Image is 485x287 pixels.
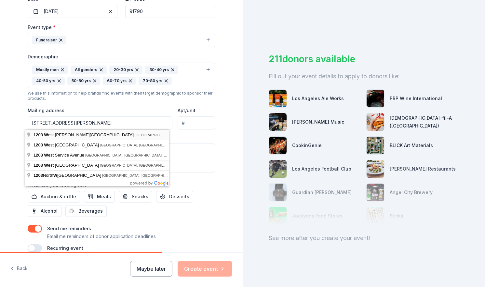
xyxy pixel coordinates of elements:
span: Desserts [169,193,189,201]
div: 211 donors available [269,52,459,66]
span: [GEOGRAPHIC_DATA], [GEOGRAPHIC_DATA], [GEOGRAPHIC_DATA] [85,153,201,157]
div: Fundraiser [32,36,66,44]
div: 30-40 yrs [145,66,178,74]
div: 60-70 yrs [103,77,136,85]
img: photo for BLICK Art Materials [367,137,384,154]
span: 1203 [34,173,43,178]
label: Mailing address [28,107,64,114]
span: est [GEOGRAPHIC_DATA] [34,143,100,147]
div: Fill out your event details to apply to donors like: [269,71,459,82]
div: 20-30 yrs [109,66,142,74]
div: PRP Wine International [390,95,442,102]
button: Mostly menAll genders20-30 yrs30-40 yrs40-50 yrs50-60 yrs60-70 yrs70-80 yrs [28,63,215,88]
img: photo for CookinGenie [269,137,287,154]
button: Fundraiser [28,33,215,47]
span: Beverages [78,207,103,215]
span: North [GEOGRAPHIC_DATA] [34,173,102,178]
label: Event type [28,24,56,31]
span: W [53,173,57,178]
button: Snacks [119,191,152,203]
span: Meals [97,193,111,201]
button: Beverages [65,205,107,217]
button: Meals [84,191,115,203]
div: [PERSON_NAME] Music [292,118,344,126]
button: Maybe later [130,261,172,277]
button: [DATE] [28,5,117,18]
div: 50-60 yrs [67,77,100,85]
span: 1203 [34,163,43,168]
input: # [178,116,215,129]
label: Apt/unit [178,107,195,114]
div: We use this information to help brands find events with their target demographic to sponsor their... [28,91,215,101]
div: See more after you create your event! [269,233,459,243]
span: W [44,143,48,147]
img: photo for Los Angeles Ale Works [269,90,287,107]
label: Recurring event [47,245,83,251]
button: Auction & raffle [28,191,80,203]
img: photo for Alfred Music [269,113,287,131]
label: Demographic [28,53,58,60]
input: 12345 (U.S. only) [125,5,215,18]
input: Enter a US address [28,116,172,129]
button: Desserts [156,191,193,203]
span: Alcohol [41,207,58,215]
span: [GEOGRAPHIC_DATA], [GEOGRAPHIC_DATA], [GEOGRAPHIC_DATA] [100,163,216,167]
img: photo for PRP Wine International [367,90,384,107]
span: est [GEOGRAPHIC_DATA] [34,163,100,168]
span: W [44,132,48,137]
span: Auction & raffle [41,193,76,201]
span: 1203 [34,153,43,158]
span: 1203 [34,132,43,137]
span: [GEOGRAPHIC_DATA], [GEOGRAPHIC_DATA], [GEOGRAPHIC_DATA] [135,133,250,137]
span: est [PERSON_NAME][GEOGRAPHIC_DATA] [34,132,135,137]
span: est Service Avenue [34,153,85,158]
div: 70-80 yrs [139,77,172,85]
span: [GEOGRAPHIC_DATA], [GEOGRAPHIC_DATA], [GEOGRAPHIC_DATA] [102,174,218,177]
button: Alcohol [28,205,61,217]
span: 1203 [34,143,43,147]
span: Snacks [132,193,148,201]
span: W [44,163,48,168]
div: CookinGenie [292,142,322,149]
span: W [44,153,48,158]
div: Mostly men [32,66,68,74]
img: photo for Chick-fil-A (Los Angeles) [367,113,384,131]
span: [GEOGRAPHIC_DATA], [GEOGRAPHIC_DATA], [GEOGRAPHIC_DATA] [100,143,216,147]
button: Back [10,262,28,276]
div: Los Angeles Ale Works [292,95,344,102]
div: 40-50 yrs [32,77,65,85]
div: BLICK Art Materials [390,142,433,149]
label: Send me reminders [47,226,91,231]
p: Email me reminders of donor application deadlines [47,233,156,240]
div: All genders [71,66,107,74]
div: [DEMOGRAPHIC_DATA]-fil-A ([GEOGRAPHIC_DATA]) [390,114,459,130]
